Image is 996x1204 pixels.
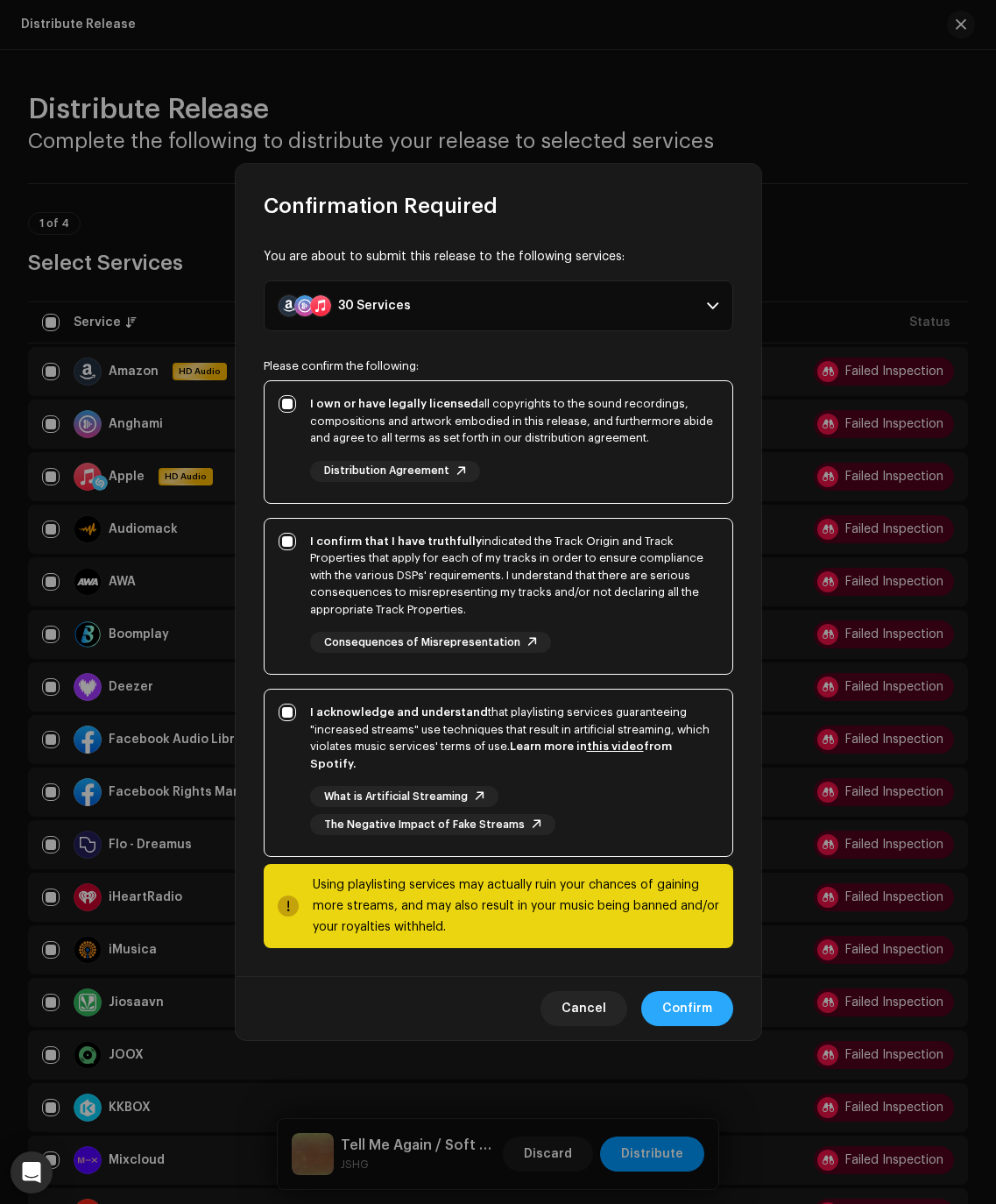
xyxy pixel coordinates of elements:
[310,533,718,619] div: indicated the Track Origin and Track Properties that apply for each of my tracks in order to ensu...
[310,535,482,547] strong: I confirm that I have truthfully
[313,875,719,938] div: Using playlisting services may actually ruin your chances of gaining more streams, and may also r...
[540,991,627,1026] button: Cancel
[264,248,733,266] div: You are about to submit this release to the following services:
[310,395,718,447] div: all copyrights to the sound recordings, compositions and artwork embodied in this release, and fu...
[338,299,411,313] div: 30 Services
[310,706,488,718] strong: I acknowledge and understand
[310,398,478,409] strong: I own or have legally licensed
[264,689,733,857] p-togglebutton: I acknowledge and understandthat playlisting services guaranteeing "increased streams" use techni...
[310,740,672,769] strong: Learn more in from Spotify.
[562,991,606,1026] span: Cancel
[662,991,712,1026] span: Confirm
[310,704,718,772] div: that playlisting services guaranteeing "increased streams" use techniques that result in artifici...
[324,637,520,648] span: Consequences of Misrepresentation
[264,359,733,373] div: Please confirm the following:
[324,791,468,803] span: What is Artificial Streaming
[587,740,644,752] a: this video
[324,465,449,477] span: Distribution Agreement
[264,380,733,504] p-togglebutton: I own or have legally licensedall copyrights to the sound recordings, compositions and artwork em...
[641,991,733,1026] button: Confirm
[324,819,525,831] span: The Negative Impact of Fake Streams
[264,192,498,220] span: Confirmation Required
[264,518,733,676] p-togglebutton: I confirm that I have truthfullyindicated the Track Origin and Track Properties that apply for ea...
[264,280,733,331] p-accordion-header: 30 Services
[11,1151,53,1193] div: Open Intercom Messenger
